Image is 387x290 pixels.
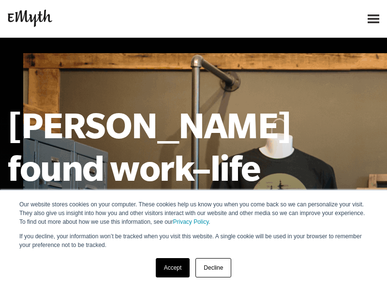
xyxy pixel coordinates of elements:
a: Accept [156,258,190,277]
iframe: Chat Widget [339,244,387,290]
a: Decline [195,258,231,277]
p: Our website stores cookies on your computer. These cookies help us know you when you come back so... [19,200,368,226]
img: EMyth [8,10,52,27]
img: Open Menu [368,14,379,23]
p: If you decline, your information won’t be tracked when you visit this website. A single cookie wi... [19,232,368,249]
a: Privacy Policy [173,218,209,225]
iframe: Embedded CTA [254,8,356,29]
